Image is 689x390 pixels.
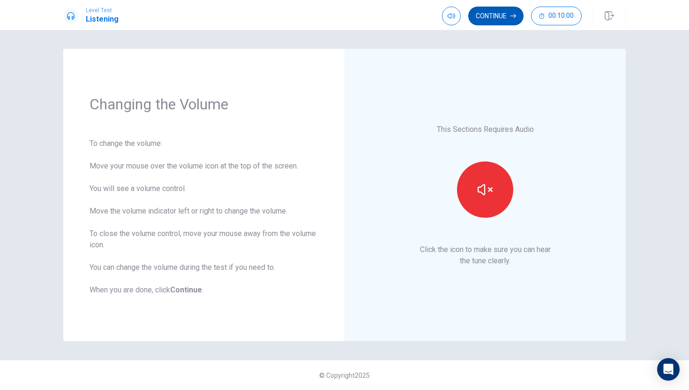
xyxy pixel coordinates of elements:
[319,372,370,379] span: © Copyright 2025
[86,7,119,14] span: Level Test
[548,12,574,20] span: 00:10:00
[420,244,551,267] p: Click the icon to make sure you can hear the tune clearly.
[531,7,582,25] button: 00:10:00
[90,95,318,114] h1: Changing the Volume
[437,124,534,135] p: This Sections Requires Audio
[468,7,524,25] button: Continue
[657,358,680,381] div: Open Intercom Messenger
[86,14,119,25] h1: Listening
[90,138,318,296] div: To change the volume: Move your mouse over the volume icon at the top of the screen. You will see...
[170,285,202,294] b: Continue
